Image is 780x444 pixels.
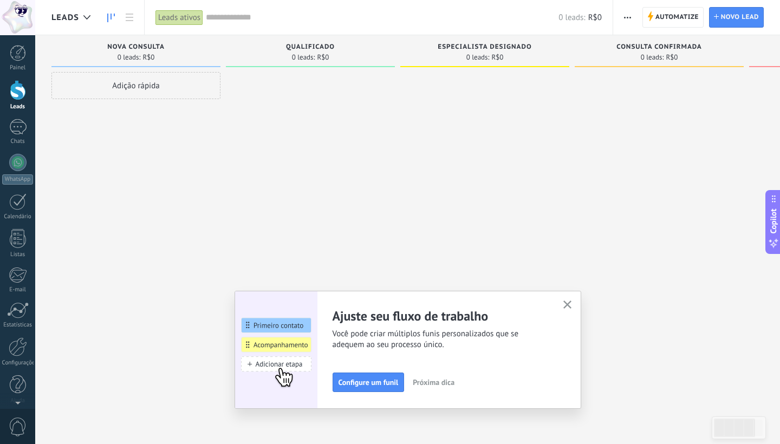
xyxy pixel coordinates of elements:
[2,103,34,110] div: Leads
[620,7,635,28] button: Mais
[413,378,454,386] span: Próxima dica
[721,8,759,27] span: Novo lead
[286,43,335,51] span: Qualificado
[558,12,585,23] span: 0 leads:
[333,329,550,350] span: Você pode criar múltiplos funis personalizados que se adequem ao seu processo único.
[438,43,531,51] span: Especialista designado
[466,54,490,61] span: 0 leads:
[709,7,764,28] a: Novo lead
[2,286,34,293] div: E-mail
[155,10,203,25] div: Leads ativos
[642,7,704,28] a: Automatize
[292,54,315,61] span: 0 leads:
[655,8,699,27] span: Automatize
[2,64,34,71] div: Painel
[2,138,34,145] div: Chats
[2,174,33,185] div: WhatsApp
[231,43,389,53] div: Qualificado
[408,374,459,390] button: Próxima dica
[333,373,405,392] button: Configure um funil
[588,12,602,23] span: R$0
[102,7,120,28] a: Leads
[317,54,329,61] span: R$0
[616,43,701,51] span: Consulta confirmada
[339,378,399,386] span: Configure um funil
[768,209,779,234] span: Copilot
[118,54,141,61] span: 0 leads:
[107,43,165,51] span: Nova consulta
[641,54,664,61] span: 0 leads:
[2,322,34,329] div: Estatísticas
[580,43,738,53] div: Consulta confirmada
[2,251,34,258] div: Listas
[2,213,34,220] div: Calendário
[2,360,34,367] div: Configurações
[51,72,220,99] div: Adição rápida
[120,7,139,28] a: Lista
[666,54,678,61] span: R$0
[491,54,503,61] span: R$0
[333,308,550,324] h2: Ajuste seu fluxo de trabalho
[142,54,154,61] span: R$0
[57,43,215,53] div: Nova consulta
[51,12,79,23] span: Leads
[406,43,564,53] div: Especialista designado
